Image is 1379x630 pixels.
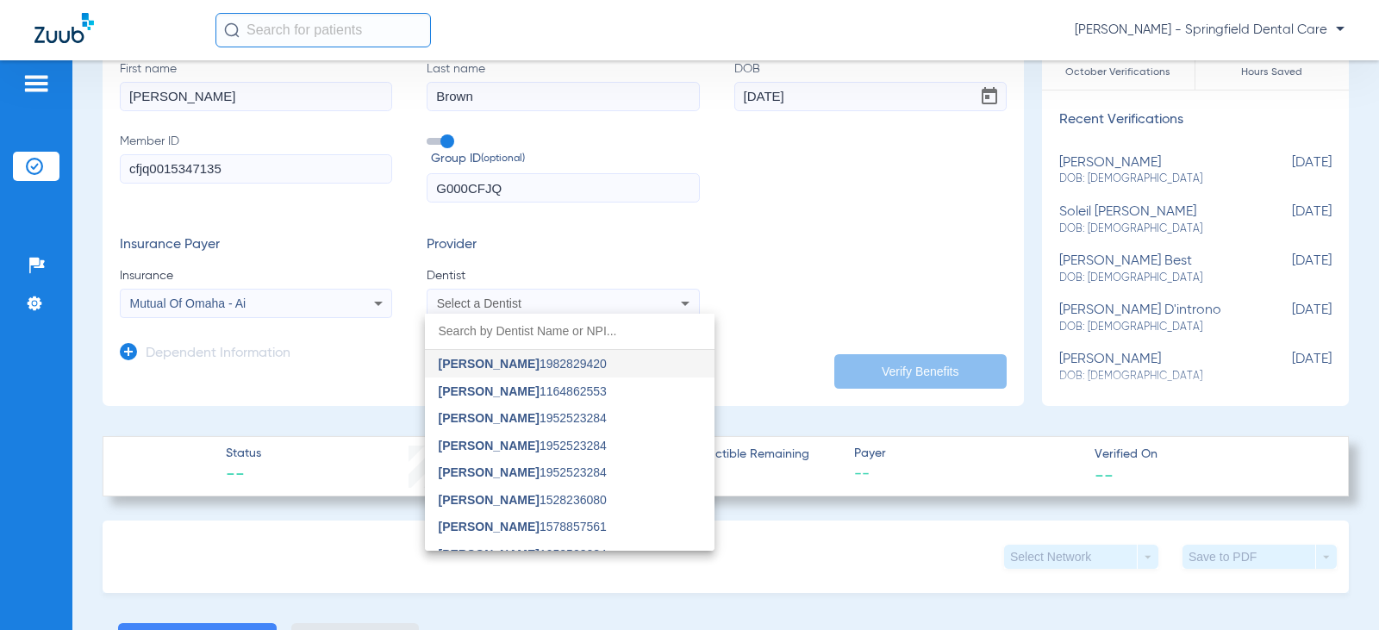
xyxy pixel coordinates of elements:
[439,494,607,506] span: 1528236080
[439,411,540,425] span: [PERSON_NAME]
[439,465,540,479] span: [PERSON_NAME]
[439,384,540,398] span: [PERSON_NAME]
[439,466,607,478] span: 1952523284
[439,385,607,397] span: 1164862553
[439,357,540,371] span: [PERSON_NAME]
[439,439,540,452] span: [PERSON_NAME]
[439,547,540,561] span: [PERSON_NAME]
[439,493,540,507] span: [PERSON_NAME]
[439,412,607,424] span: 1952523284
[439,548,607,560] span: 1952523284
[439,358,607,370] span: 1982829420
[425,314,714,349] input: dropdown search
[439,521,607,533] span: 1578857561
[439,520,540,533] span: [PERSON_NAME]
[439,440,607,452] span: 1952523284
